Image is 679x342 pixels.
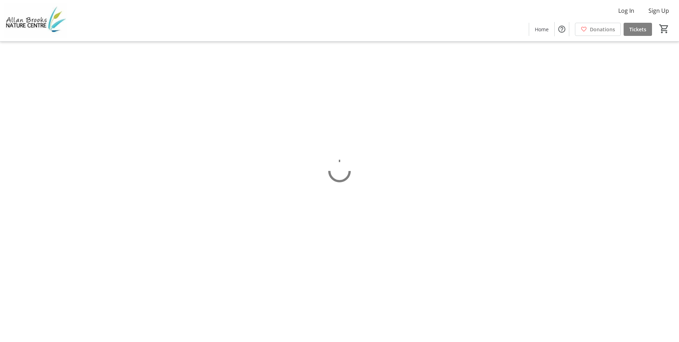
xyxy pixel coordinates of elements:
button: Cart [658,22,670,35]
span: Tickets [629,26,646,33]
span: Sign Up [648,6,669,15]
a: Home [529,23,554,36]
button: Log In [613,5,640,16]
span: Log In [618,6,634,15]
span: Home [535,26,549,33]
button: Sign Up [643,5,675,16]
a: Tickets [624,23,652,36]
button: Help [555,22,569,36]
img: Allan Brooks Nature Centre's Logo [4,3,67,38]
span: Donations [590,26,615,33]
a: Donations [575,23,621,36]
